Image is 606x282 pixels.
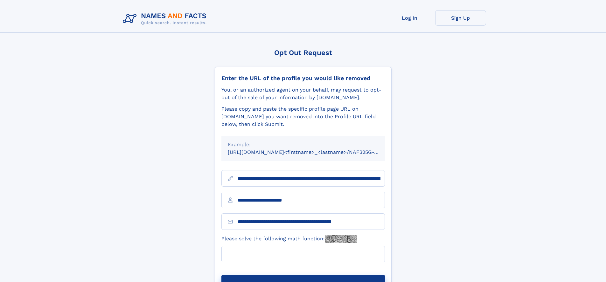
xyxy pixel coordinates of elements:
[435,10,486,26] a: Sign Up
[215,49,392,57] div: Opt Out Request
[228,149,397,155] small: [URL][DOMAIN_NAME]<firstname>_<lastname>/NAF325G-xxxxxxxx
[120,10,212,27] img: Logo Names and Facts
[221,86,385,101] div: You, or an authorized agent on your behalf, may request to opt-out of the sale of your informatio...
[228,141,379,148] div: Example:
[221,75,385,82] div: Enter the URL of the profile you would like removed
[221,235,357,243] label: Please solve the following math function:
[384,10,435,26] a: Log In
[221,105,385,128] div: Please copy and paste the specific profile page URL on [DOMAIN_NAME] you want removed into the Pr...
